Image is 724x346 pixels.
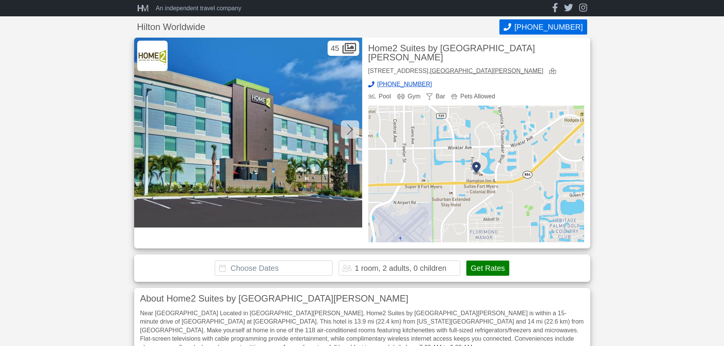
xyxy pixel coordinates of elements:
[215,261,333,276] input: Choose Dates
[564,3,573,13] a: twitter
[328,41,359,56] div: 45
[368,44,584,62] h2: Home2 Suites by [GEOGRAPHIC_DATA][PERSON_NAME]
[451,93,495,100] div: Pets Allowed
[156,5,241,11] div: An independent travel company
[466,261,509,276] button: Get Rates
[514,23,583,32] span: [PHONE_NUMBER]
[499,19,587,35] button: Call
[397,93,421,100] div: Gym
[355,264,446,272] div: 1 room, 2 adults, 0 children
[140,294,584,303] h3: About Home2 Suites by [GEOGRAPHIC_DATA][PERSON_NAME]
[430,68,543,74] a: [GEOGRAPHIC_DATA][PERSON_NAME]
[137,22,500,32] h1: Hilton Worldwide
[137,3,141,13] span: H
[426,93,445,100] div: Bar
[368,68,543,75] div: [STREET_ADDRESS],
[552,3,558,13] a: facebook
[137,4,153,13] a: HM
[368,106,584,242] img: map
[137,41,168,71] img: Hilton Worldwide
[368,93,391,100] div: Pool
[141,3,147,13] span: M
[377,81,432,87] span: [PHONE_NUMBER]
[579,3,587,13] a: instagram
[134,38,362,228] img: Featured
[549,68,559,75] a: view map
